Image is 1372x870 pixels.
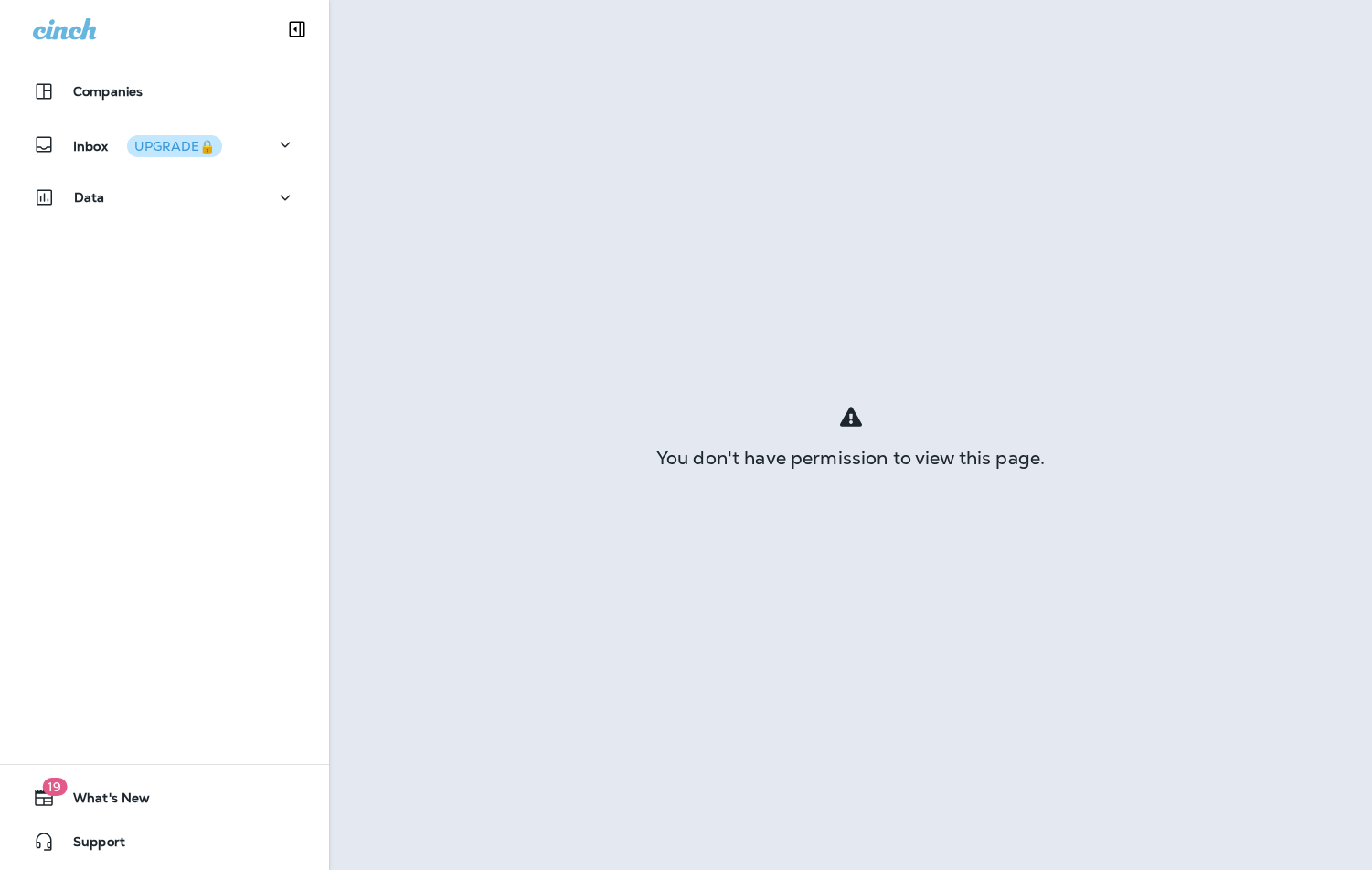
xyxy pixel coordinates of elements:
span: What's New [55,790,150,812]
button: 19What's New [18,780,311,816]
button: Companies [18,73,311,110]
span: 19 [42,778,67,796]
div: UPGRADE🔒 [134,140,215,153]
button: Collapse Sidebar [271,11,323,48]
button: UPGRADE🔒 [127,135,222,157]
div: You don't have permission to view this page. [329,451,1372,465]
button: Support [18,823,311,860]
span: Support [55,834,125,856]
p: Companies [73,84,143,99]
button: Data [18,179,311,216]
p: Data [74,190,105,205]
button: InboxUPGRADE🔒 [18,126,311,163]
p: Inbox [73,135,222,154]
